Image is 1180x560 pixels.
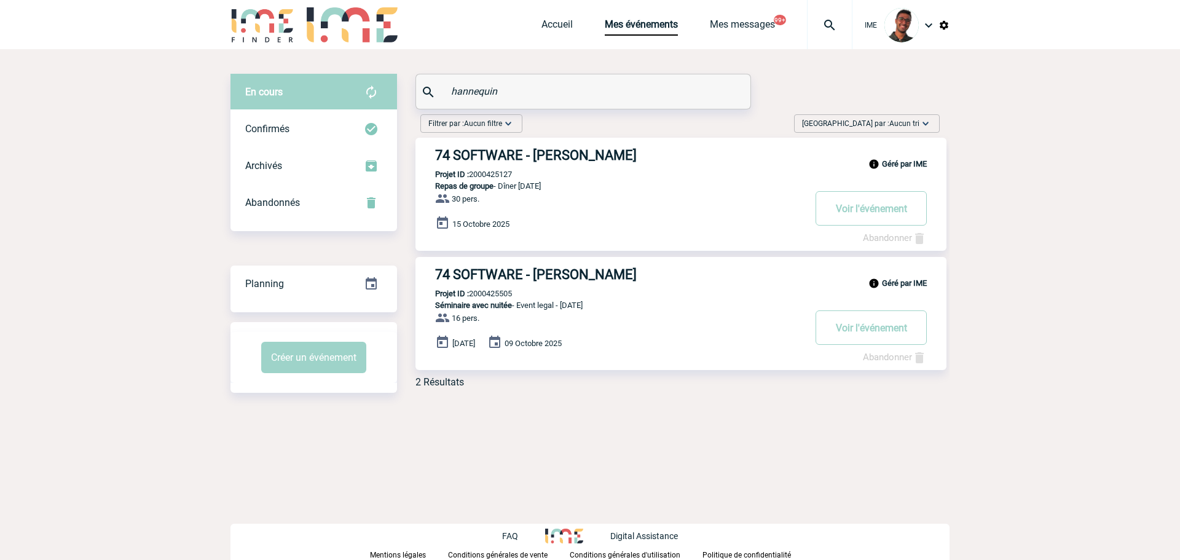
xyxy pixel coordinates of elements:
a: Planning [230,265,397,301]
div: 2 Résultats [415,376,464,388]
b: Géré par IME [882,159,927,168]
button: 99+ [774,15,786,25]
span: IME [865,21,877,30]
img: 124970-0.jpg [884,8,919,42]
span: Séminaire avec nuitée [435,301,512,310]
img: info_black_24dp.svg [868,278,879,289]
span: En cours [245,86,283,98]
p: 2000425127 [415,170,512,179]
img: info_black_24dp.svg [868,159,879,170]
a: Conditions générales de vente [448,548,570,560]
img: baseline_expand_more_white_24dp-b.png [919,117,932,130]
span: [DATE] [452,339,475,348]
h3: 74 SOFTWARE - [PERSON_NAME] [435,148,804,163]
a: Politique de confidentialité [702,548,811,560]
span: [GEOGRAPHIC_DATA] par : [802,117,919,130]
span: 15 Octobre 2025 [452,219,509,229]
a: Abandonner [863,352,927,363]
a: Mentions légales [370,548,448,560]
span: 09 Octobre 2025 [505,339,562,348]
img: baseline_expand_more_white_24dp-b.png [502,117,514,130]
p: - Event legal - [DATE] [415,301,804,310]
span: 16 pers. [452,314,479,323]
button: Voir l'événement [816,310,927,345]
button: Voir l'événement [816,191,927,226]
div: Retrouvez ici tous vos événements annulés [230,184,397,221]
span: Aucun tri [889,119,919,128]
span: Aucun filtre [464,119,502,128]
img: http://www.idealmeetingsevents.fr/ [545,529,583,543]
button: Créer un événement [261,342,366,373]
span: 30 pers. [452,194,479,203]
span: Archivés [245,160,282,172]
div: Retrouvez ici tous vos événements organisés par date et état d'avancement [230,266,397,302]
a: 74 SOFTWARE - [PERSON_NAME] [415,267,946,282]
a: FAQ [502,529,545,541]
span: Repas de groupe [435,181,494,191]
h3: 74 SOFTWARE - [PERSON_NAME] [435,267,804,282]
span: Filtrer par : [428,117,502,130]
p: Mentions légales [370,551,426,559]
span: Confirmés [245,123,289,135]
span: Abandonnés [245,197,300,208]
div: Retrouvez ici tous vos évènements avant confirmation [230,74,397,111]
p: Politique de confidentialité [702,551,791,559]
div: Retrouvez ici tous les événements que vous avez décidé d'archiver [230,148,397,184]
a: Conditions générales d'utilisation [570,548,702,560]
a: 74 SOFTWARE - [PERSON_NAME] [415,148,946,163]
b: Projet ID : [435,289,469,298]
p: Conditions générales de vente [448,551,548,559]
p: Digital Assistance [610,531,678,541]
input: Rechercher un événement par son nom [448,82,722,100]
a: Mes événements [605,18,678,36]
a: Mes messages [710,18,775,36]
img: IME-Finder [230,7,294,42]
b: Projet ID : [435,170,469,179]
p: FAQ [502,531,518,541]
p: - Dîner [DATE] [415,181,804,191]
a: Abandonner [863,232,927,243]
a: Accueil [541,18,573,36]
p: 2000425505 [415,289,512,298]
span: Planning [245,278,284,290]
b: Géré par IME [882,278,927,288]
p: Conditions générales d'utilisation [570,551,680,559]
